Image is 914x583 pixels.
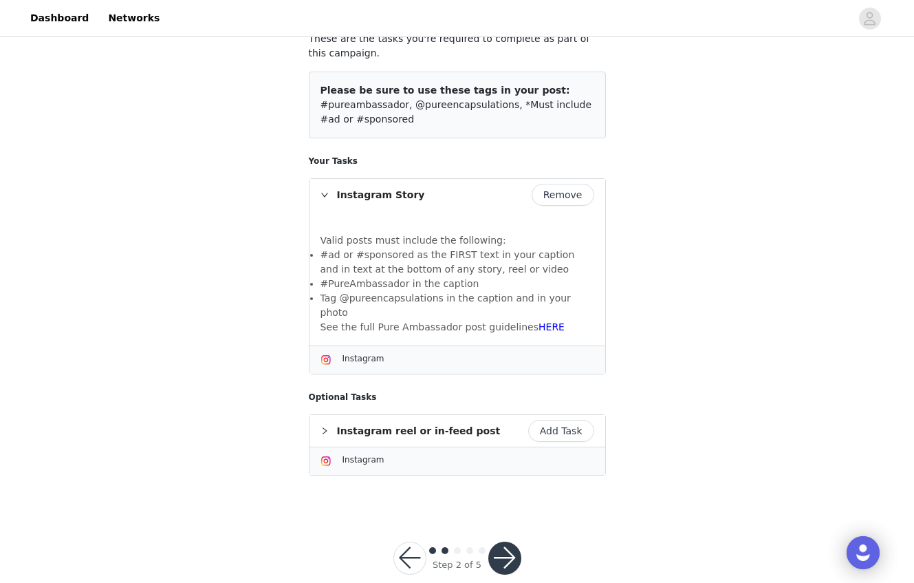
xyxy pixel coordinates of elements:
[22,3,97,34] a: Dashboard
[320,427,329,435] i: icon: right
[320,233,594,248] p: Valid posts must include the following:
[320,85,570,96] span: Please be sure to use these tags in your post:
[532,184,594,206] button: Remove
[100,3,168,34] a: Networks
[309,415,605,447] div: icon: rightInstagram reel or in-feed post
[320,456,331,467] img: Instagram Icon
[320,320,594,335] p: See the full Pure Ambassador post guidelines
[528,420,594,442] button: Add Task
[320,354,331,365] img: Instagram Icon
[320,277,594,291] li: #PureAmbassador in the caption
[320,191,329,199] i: icon: right
[309,179,605,211] div: icon: rightInstagram Story
[433,558,481,572] div: Step 2 of 5
[342,455,384,465] span: Instagram
[342,354,384,363] span: Instagram
[309,391,606,403] h5: Optional Tasks
[847,536,880,569] div: Open Intercom Messenger
[538,321,565,332] a: HERE
[320,248,594,277] li: #ad or #sponsored as the FIRST text in your caption and in text at the bottom of any story, reel ...
[309,155,606,167] h5: Your Tasks
[309,32,606,61] p: These are the tasks you're required to complete as part of this campaign.
[320,291,594,320] li: Tag @pureencapsulations in the caption and in your photo
[863,8,876,30] div: avatar
[320,99,592,125] span: #pureambassador, @pureencapsulations, *Must include #ad or #sponsored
